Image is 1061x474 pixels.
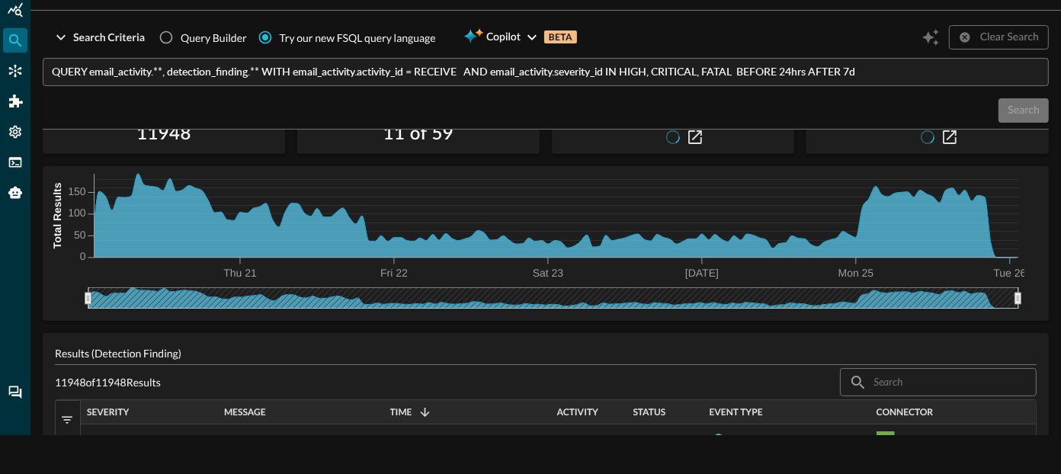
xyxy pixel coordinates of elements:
[224,425,365,456] span: Exchange Data loss protection
[902,425,970,456] div: MS365 Splunk
[383,122,454,146] h2: 11 of 59
[80,251,86,263] tspan: 0
[101,425,146,456] div: Unknown
[873,368,1002,396] input: Search
[51,182,63,248] tspan: Total Results
[136,122,191,146] h2: 11948
[533,267,564,280] tspan: Sat 23
[68,207,86,219] tspan: 100
[55,345,1037,361] p: Results (Detection Finding)
[486,28,521,47] span: Copilot
[633,407,666,418] span: Status
[685,267,719,280] tspan: [DATE]
[224,407,266,418] span: Message
[181,30,247,46] span: Query Builder
[223,267,257,280] tspan: Thu 21
[52,58,1049,86] input: FSQL
[68,185,86,197] tspan: 150
[43,25,154,50] button: Search Criteria
[557,407,598,418] span: Activity
[454,25,586,50] button: CopilotBETA
[380,267,408,280] tspan: Fri 22
[280,30,436,46] div: Try our new FSQL query language
[877,407,934,418] span: Connector
[993,267,1026,280] tspan: Tue 26
[3,380,27,405] div: Chat
[3,59,27,83] div: Connectors
[73,28,145,47] div: Search Criteria
[633,425,678,456] span: Unknown
[3,150,27,175] div: FSQL
[74,229,86,241] tspan: 50
[4,89,28,114] div: Addons
[3,28,27,53] div: Federated Search
[55,374,161,390] p: 11948 of 11948 Results
[710,407,763,418] span: Event Type
[390,407,412,418] span: Time
[544,30,577,43] p: BETA
[3,181,27,205] div: Query Agent
[3,120,27,144] div: Settings
[557,425,602,456] span: Unknown
[877,431,895,450] svg: Splunk
[838,267,874,280] tspan: Mon 25
[735,425,819,456] div: Detection Finding
[87,407,129,418] span: Severity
